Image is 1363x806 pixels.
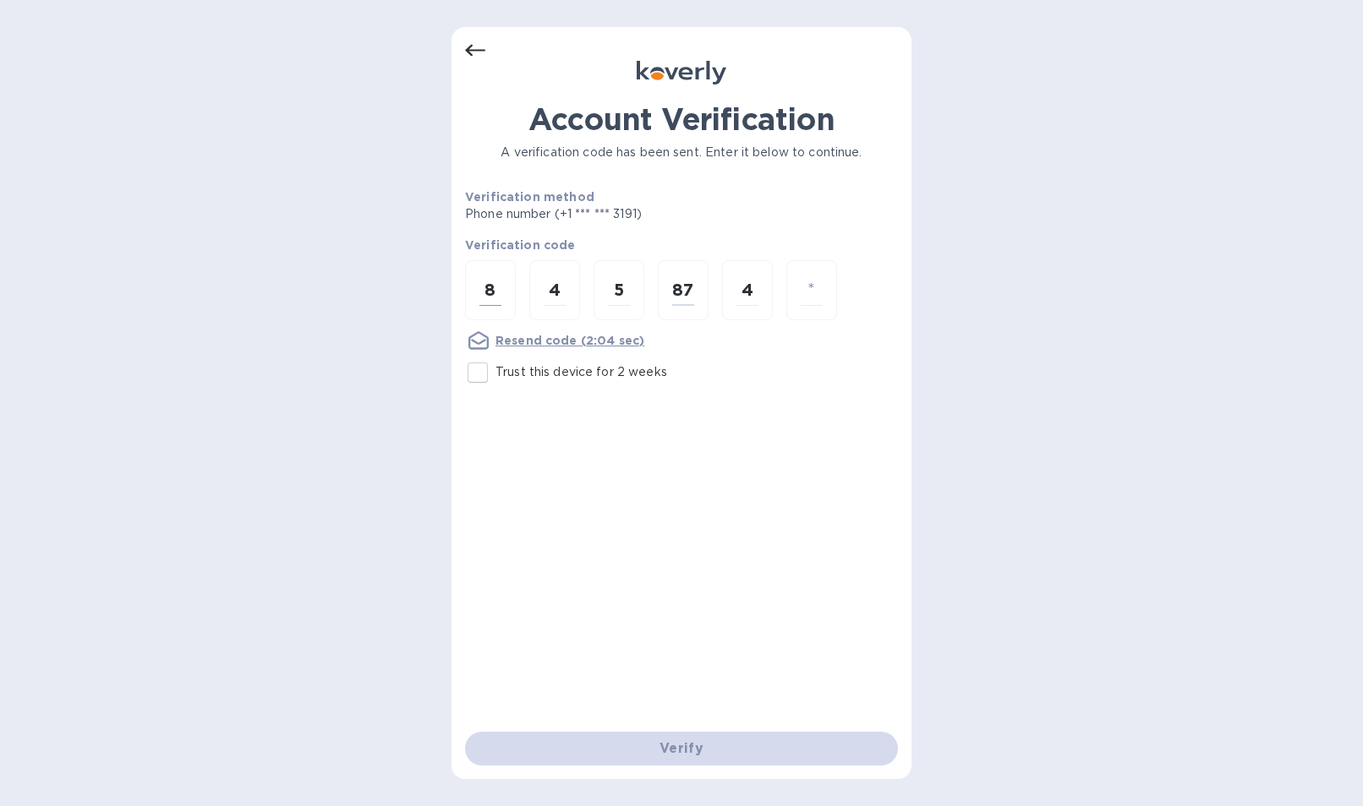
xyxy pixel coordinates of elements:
[465,190,594,204] b: Verification method
[495,334,644,347] u: Resend code (2:04 sec)
[465,101,898,137] h1: Account Verification
[465,144,898,161] p: A verification code has been sent. Enter it below to continue.
[495,363,667,381] p: Trust this device for 2 weeks
[465,237,898,253] p: Verification code
[465,205,771,223] p: Phone number (+1 *** *** 3191)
